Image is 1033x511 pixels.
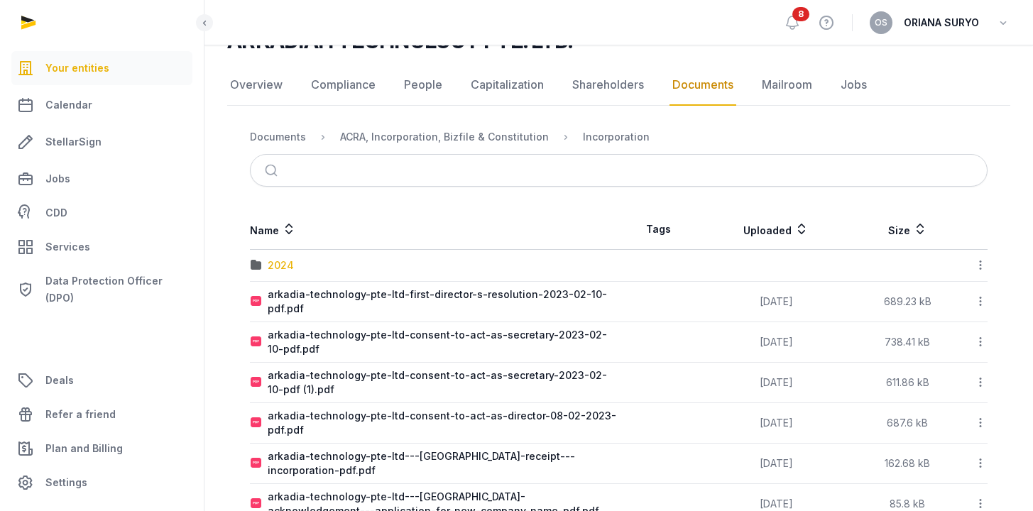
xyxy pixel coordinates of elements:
a: Your entities [11,51,192,85]
div: arkadia-technology-pte-ltd---[GEOGRAPHIC_DATA]-receipt---incorporation-pdf.pdf [268,449,618,478]
img: pdf.svg [251,498,262,510]
span: Plan and Billing [45,440,123,457]
div: 2024 [268,258,294,273]
span: [DATE] [760,417,793,429]
a: Jobs [11,162,192,196]
img: pdf.svg [251,336,262,348]
span: [DATE] [760,457,793,469]
td: 738.41 kB [854,322,961,363]
span: Refer a friend [45,406,116,423]
img: folder.svg [251,260,262,271]
div: Incorporation [583,130,650,144]
div: Documents [250,130,306,144]
span: [DATE] [760,498,793,510]
span: Your entities [45,60,109,77]
td: 162.68 kB [854,444,961,484]
span: Data Protection Officer (DPO) [45,273,187,307]
div: ACRA, Incorporation, Bizfile & Constitution [340,130,549,144]
span: Settings [45,474,87,491]
img: pdf.svg [251,377,262,388]
span: 8 [792,7,809,21]
a: People [401,65,445,106]
span: ORIANA SURYO [904,14,979,31]
span: [DATE] [760,295,793,307]
span: Calendar [45,97,92,114]
a: Overview [227,65,285,106]
a: Settings [11,466,192,500]
nav: Tabs [227,65,1010,106]
img: pdf.svg [251,417,262,429]
a: Mailroom [759,65,815,106]
span: Services [45,238,90,255]
th: Name [250,209,619,250]
span: [DATE] [760,376,793,388]
nav: Breadcrumb [250,120,988,154]
a: StellarSign [11,125,192,159]
iframe: Chat Widget [962,443,1033,511]
a: Services [11,230,192,264]
a: Shareholders [569,65,647,106]
div: arkadia-technology-pte-ltd-consent-to-act-as-secretary-2023-02-10-pdf (1).pdf [268,368,618,397]
td: 611.86 kB [854,363,961,403]
td: 687.6 kB [854,403,961,444]
div: arkadia-technology-pte-ltd-consent-to-act-as-director-08-02-2023-pdf.pdf [268,409,618,437]
a: Compliance [308,65,378,106]
div: arkadia-technology-pte-ltd-consent-to-act-as-secretary-2023-02-10-pdf.pdf [268,328,618,356]
a: Documents [669,65,736,106]
span: Deals [45,372,74,389]
img: pdf.svg [251,296,262,307]
span: OS [875,18,887,27]
button: OS [870,11,892,34]
a: Jobs [838,65,870,106]
a: Calendar [11,88,192,122]
a: Capitalization [468,65,547,106]
span: [DATE] [760,336,793,348]
a: Deals [11,363,192,397]
a: Refer a friend [11,397,192,432]
span: Jobs [45,170,70,187]
td: 689.23 kB [854,282,961,322]
div: arkadia-technology-pte-ltd-first-director-s-resolution-2023-02-10-pdf.pdf [268,287,618,316]
th: Uploaded [698,209,854,250]
span: StellarSign [45,133,102,150]
th: Size [854,209,961,250]
img: pdf.svg [251,458,262,469]
span: CDD [45,204,67,221]
button: Submit [256,155,290,186]
a: CDD [11,199,192,227]
a: Plan and Billing [11,432,192,466]
th: Tags [619,209,699,250]
a: Data Protection Officer (DPO) [11,267,192,312]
